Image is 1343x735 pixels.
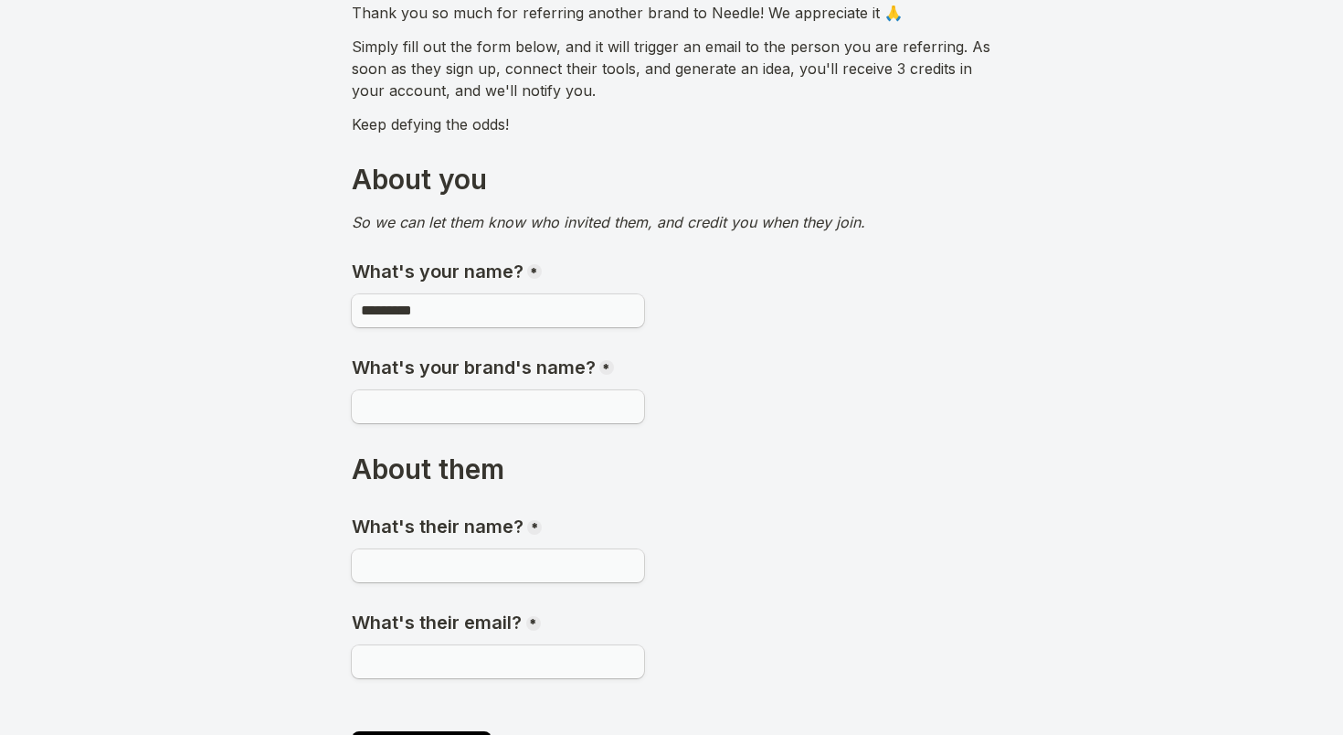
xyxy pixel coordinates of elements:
h1: About you [352,163,487,197]
h3: What's their email? [352,612,526,634]
div: Keep defying the odds! [352,111,991,143]
h3: What's their name? [352,516,528,538]
input: What's your name? [352,294,644,327]
h1: About them [352,453,504,487]
h3: What's your name? [352,261,528,283]
span: So we can let them know who invited them, and credit you when they join. [352,213,865,231]
input: What's their name? [352,549,644,582]
p: Simply fill out the form below, and it will trigger an email to the person you are referring. As ... [352,36,991,101]
input: What's their email? [352,645,644,678]
h3: What's your brand's name? [352,357,600,379]
input: What's your brand's name? [352,390,644,423]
